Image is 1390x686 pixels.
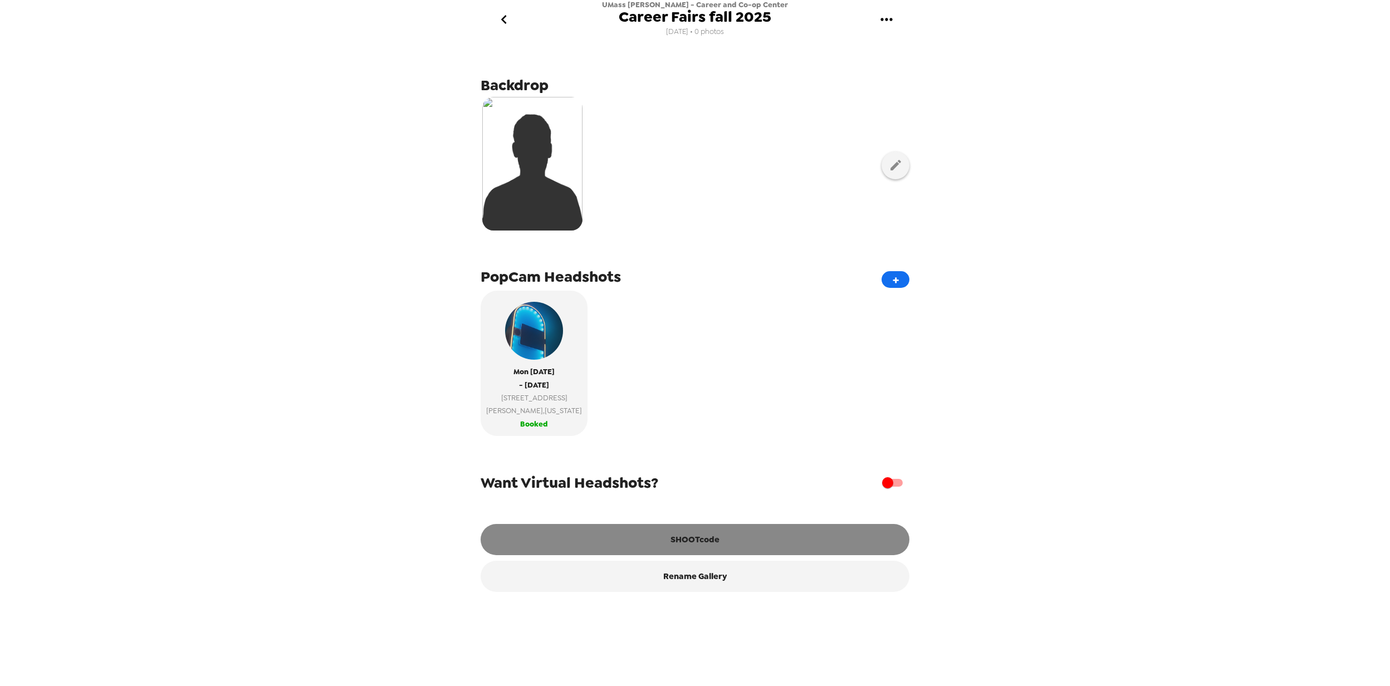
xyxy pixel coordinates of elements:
[519,379,549,391] span: - [DATE]
[882,271,909,288] button: +
[486,404,582,417] span: [PERSON_NAME] , [US_STATE]
[513,365,555,378] span: Mon [DATE]
[482,97,583,231] img: silhouette
[486,391,582,404] span: [STREET_ADDRESS]
[481,267,621,287] span: PopCam Headshots
[619,9,771,24] span: Career Fairs fall 2025
[505,302,563,360] img: popcam example
[520,418,548,430] span: Booked
[481,473,658,493] span: Want Virtual Headshots?
[481,75,549,95] span: Backdrop
[666,24,724,40] span: [DATE] • 0 photos
[486,2,522,38] button: go back
[481,561,909,592] button: Rename Gallery
[481,291,588,436] button: popcam exampleMon [DATE]- [DATE][STREET_ADDRESS][PERSON_NAME],[US_STATE]Booked
[481,524,909,555] button: SHOOTcode
[868,2,904,38] button: gallery menu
